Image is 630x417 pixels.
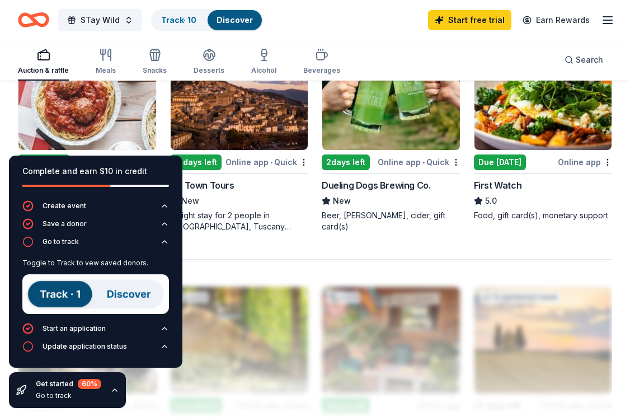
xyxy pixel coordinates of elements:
span: 5.0 [485,194,497,208]
button: Meals [96,44,116,81]
div: Complete and earn $10 in credit [22,165,169,178]
img: Track [22,274,169,314]
a: Discover [217,15,253,25]
a: Start free trial [428,10,511,30]
a: Image for First Watch1 applylast weekDue [DATE]Online appFirst Watch5.0Food, gift card(s), moneta... [474,43,613,221]
span: STay Wild [81,13,120,27]
div: 6 night stay for 2 people in [GEOGRAPHIC_DATA], Tuscany (charity rate is $1380; retails at $2200;... [170,210,309,232]
div: Snacks [143,66,167,75]
img: Image for First Watch [474,44,612,150]
div: First Watch [474,179,522,192]
button: Beverages [303,44,340,81]
a: Image for The Old Spaghetti Factory5 applieslast weekDue [DATE]Online app•QuickThe Old Spaghetti ... [18,43,157,221]
img: Image for Dueling Dogs Brewing Co. [322,44,460,150]
a: Image for Dueling Dogs Brewing Co.1 applylast weekLocal2days leftOnline app•QuickDueling Dogs Bre... [322,43,460,232]
button: Save a donor [22,218,169,236]
a: Track· 10 [161,15,196,25]
span: • [270,158,272,167]
a: Image for Hill Town Tours 5 applieslast week15days leftOnline app•QuickHill Town ToursNew6 night ... [170,43,309,232]
button: Snacks [143,44,167,81]
div: Beverages [303,66,340,75]
div: Due [DATE] [474,154,526,170]
span: • [422,158,425,167]
span: New [333,194,351,208]
div: Meals [96,66,116,75]
div: Alcohol [251,66,276,75]
div: Start an application [43,324,106,333]
div: Toggle to Track to vew saved donors. [22,259,169,268]
button: Track· 10Discover [151,9,263,31]
div: Auction & raffle [18,66,69,75]
div: Hill Town Tours [170,179,234,192]
div: 60 % [78,379,101,389]
div: Go to track [43,237,79,246]
div: Go to track [36,391,101,400]
div: Get started [36,379,101,389]
div: Online app [558,155,612,169]
div: 15 days left [170,154,222,170]
a: Earn Rewards [516,10,596,30]
div: Save a donor [43,219,87,228]
button: Update application status [22,341,169,359]
button: Create event [22,200,169,218]
button: Go to track [22,236,169,254]
button: Start an application [22,323,169,341]
a: Home [18,7,49,33]
button: Search [556,49,612,71]
div: Food, gift card(s), monetary support [474,210,613,221]
div: Beer, [PERSON_NAME], cider, gift card(s) [322,210,460,232]
div: Desserts [194,66,224,75]
button: Alcohol [251,44,276,81]
div: Go to track [22,254,169,323]
div: Update application status [43,342,127,351]
div: Dueling Dogs Brewing Co. [322,179,430,192]
img: Image for Hill Town Tours [171,44,308,150]
div: Online app Quick [378,155,460,169]
button: STay Wild [58,9,142,31]
span: Search [576,53,603,67]
button: Auction & raffle [18,44,69,81]
div: Online app Quick [225,155,308,169]
button: Desserts [194,44,224,81]
div: 2 days left [322,154,370,170]
img: Image for The Old Spaghetti Factory [18,44,156,150]
div: Create event [43,202,86,210]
